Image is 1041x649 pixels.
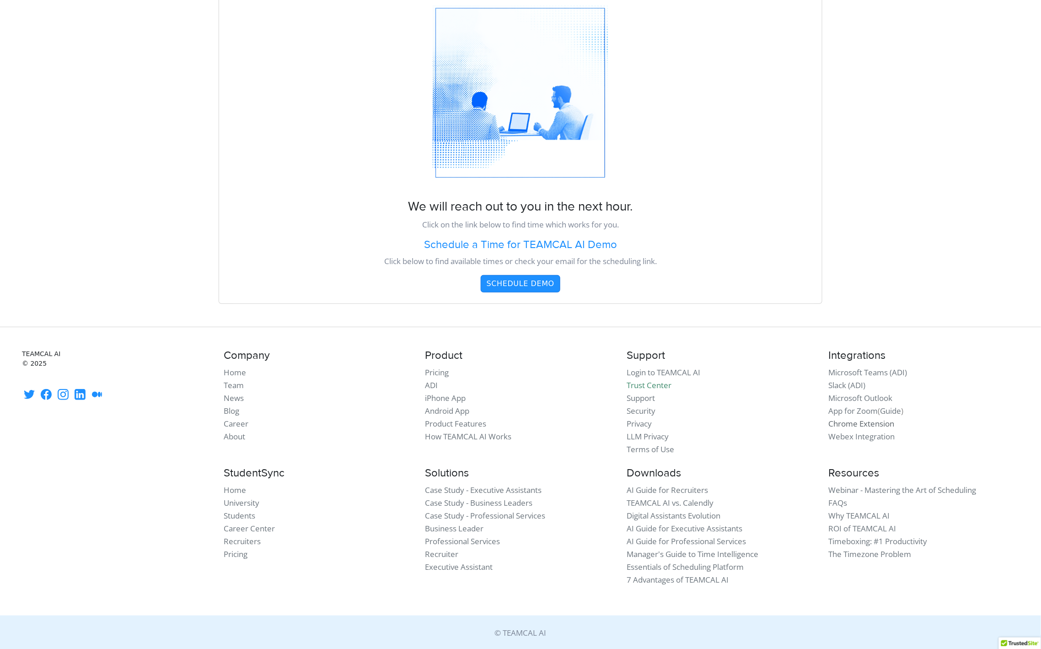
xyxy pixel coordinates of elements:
a: Why TEAMCAL AI [828,510,890,521]
a: Manager's Guide to Time Intelligence [627,549,758,559]
a: Recruiters [224,536,261,546]
a: Product Features [425,418,487,429]
a: Case Study - Professional Services [425,510,546,521]
a: LLM Privacy [627,431,669,442]
a: Executive Assistant [425,562,493,572]
h4: Integrations [828,349,1019,362]
a: Career Center [224,523,275,534]
p: Click below to find available times or check your email for the scheduling link. [219,255,822,268]
a: Timeboxing: #1 Productivity [828,536,927,546]
a: The Timezone Problem [828,549,911,559]
a: Android App [425,406,470,416]
a: Career [224,418,248,429]
li: ( ) [828,405,1019,417]
a: Pricing [224,549,247,559]
a: Slack (ADI) [828,380,865,390]
a: ADI [425,380,438,390]
h4: Support [627,349,817,362]
a: Webex Integration [828,431,895,442]
a: Microsoft Outlook [828,393,892,403]
a: Trust Center [627,380,671,390]
a: News [224,393,244,403]
a: Terms of Use [627,444,674,454]
h4: Company [224,349,414,362]
a: Login to TEAMCAL AI [627,367,700,378]
a: Privacy [627,418,652,429]
a: Webinar - Mastering the Art of Scheduling [828,485,976,495]
a: University [224,498,259,508]
a: AI Guide for Recruiters [627,485,708,495]
a: AI Guide for Professional Services [627,536,746,546]
a: Schedule Demo [481,279,560,288]
a: Home [224,485,246,495]
a: App for Zoom [828,406,878,416]
h4: Downloads [627,467,817,480]
a: Professional Services [425,536,500,546]
a: Team [224,380,244,390]
p: © TEAMCAL AI [224,627,817,639]
a: Pricing [425,367,449,378]
a: Digital Assistants Evolution [627,510,720,521]
a: Microsoft Teams (ADI) [828,367,907,378]
img: Schedule a Demo [429,1,612,184]
a: Students [224,510,255,521]
h4: Product [425,349,616,362]
a: ROI of TEAMCAL AI [828,523,896,534]
p: Click on the link below to find time which works for you. [219,218,822,231]
a: About [224,431,245,442]
a: Blog [224,406,239,416]
a: Business Leader [425,523,484,534]
small: TEAMCAL AI © 2025 [22,349,213,368]
a: Support [627,393,655,403]
a: iPhone App [425,393,466,403]
a: Case Study - Executive Assistants [425,485,542,495]
h4: Solutions [425,467,616,480]
a: Home [224,367,246,378]
a: 7 Advantages of TEAMCAL AI [627,574,729,585]
h4: Resources [828,467,1019,480]
a: Essentials of Scheduling Platform [627,562,744,572]
a: Schedule a Time for TEAMCAL AI Demo [219,238,822,252]
a: FAQs [828,498,847,508]
a: AI Guide for Executive Assistants [627,523,742,534]
a: Guide [880,406,901,416]
a: How TEAMCAL AI Works [425,431,512,442]
a: Case Study - Business Leaders [425,498,533,508]
h3: We will reach out to you in the next hour. [219,199,822,215]
a: TEAMCAL AI vs. Calendly [627,498,714,508]
h4: StudentSync [224,467,414,480]
a: Security [627,406,655,416]
a: Recruiter [425,549,459,559]
a: Chrome Extension [828,418,894,429]
button: Schedule Demo [481,275,560,292]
